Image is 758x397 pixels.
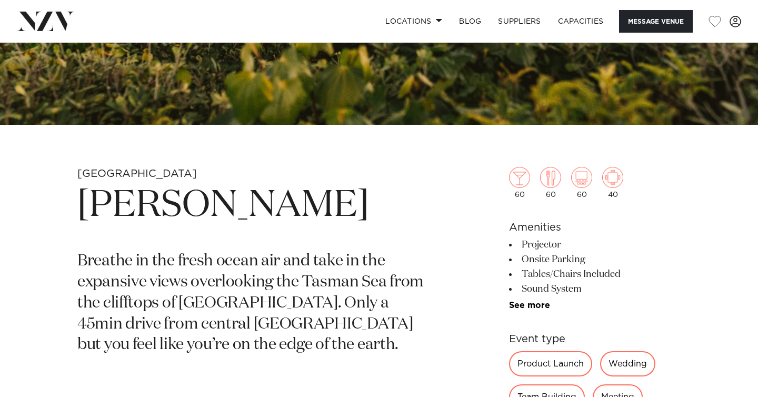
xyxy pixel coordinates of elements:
p: Breathe in the fresh ocean air and take in the expansive views overlooking the Tasman Sea from th... [77,251,434,356]
h1: [PERSON_NAME] [77,182,434,230]
img: nzv-logo.png [17,12,74,31]
div: 60 [509,167,530,198]
li: Onsite Parking [509,252,681,267]
div: 60 [540,167,561,198]
div: 40 [602,167,623,198]
li: Sound System [509,282,681,296]
a: SUPPLIERS [490,10,549,33]
img: dining.png [540,167,561,188]
img: theatre.png [571,167,592,188]
li: Projector [509,237,681,252]
h6: Amenities [509,220,681,235]
h6: Event type [509,331,681,347]
img: meeting.png [602,167,623,188]
div: Wedding [600,351,655,376]
li: Tables/Chairs Included [509,267,681,282]
a: Capacities [550,10,612,33]
img: cocktail.png [509,167,530,188]
button: Message Venue [619,10,693,33]
small: [GEOGRAPHIC_DATA] [77,168,197,179]
div: 60 [571,167,592,198]
a: Locations [377,10,451,33]
a: BLOG [451,10,490,33]
div: Product Launch [509,351,592,376]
